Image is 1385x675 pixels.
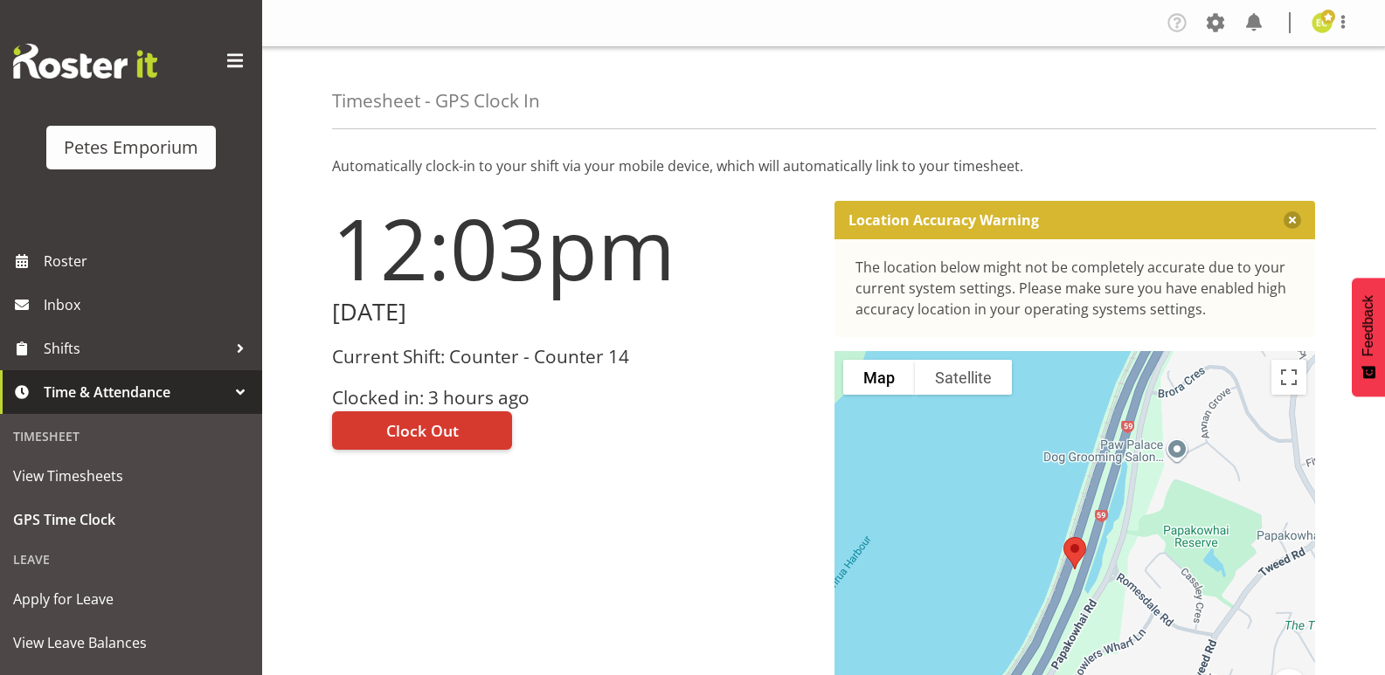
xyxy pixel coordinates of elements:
button: Toggle fullscreen view [1271,360,1306,395]
img: Rosterit website logo [13,44,157,79]
a: View Timesheets [4,454,258,498]
button: Clock Out [332,411,512,450]
h4: Timesheet - GPS Clock In [332,91,540,111]
span: View Timesheets [13,463,249,489]
a: View Leave Balances [4,621,258,665]
img: emma-croft7499.jpg [1312,12,1333,33]
span: View Leave Balances [13,630,249,656]
button: Show satellite imagery [915,360,1012,395]
span: Apply for Leave [13,586,249,612]
span: Shifts [44,335,227,362]
div: The location below might not be completely accurate due to your current system settings. Please m... [855,257,1295,320]
a: Apply for Leave [4,577,258,621]
h2: [DATE] [332,299,814,326]
div: Timesheet [4,418,258,454]
div: Petes Emporium [64,134,198,161]
h1: 12:03pm [332,201,814,295]
button: Close message [1284,211,1301,229]
span: Inbox [44,292,253,318]
h3: Current Shift: Counter - Counter 14 [332,347,814,367]
span: Feedback [1361,295,1376,356]
button: Show street map [843,360,915,395]
div: Leave [4,541,258,577]
p: Location Accuracy Warning [848,211,1039,229]
span: GPS Time Clock [13,506,249,533]
span: Time & Attendance [44,379,227,405]
a: GPS Time Clock [4,498,258,541]
span: Roster [44,248,253,274]
h3: Clocked in: 3 hours ago [332,388,814,408]
span: Clock Out [386,419,459,442]
button: Feedback - Show survey [1352,278,1385,396]
p: Automatically clock-in to your shift via your mobile device, which will automatically link to you... [332,155,1315,176]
